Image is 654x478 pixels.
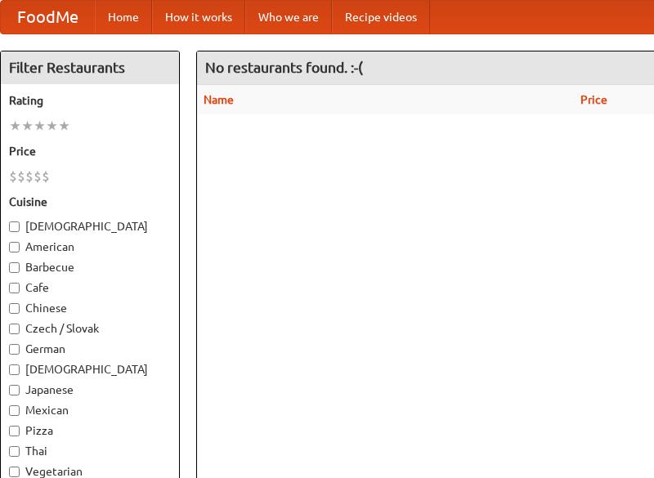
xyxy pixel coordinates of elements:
input: Barbecue [9,262,20,273]
label: Pizza [9,422,171,439]
input: Mexican [9,405,20,416]
input: Vegetarian [9,467,20,477]
label: German [9,341,171,357]
input: [DEMOGRAPHIC_DATA] [9,221,20,232]
a: Who we are [245,1,332,34]
input: American [9,242,20,252]
label: Barbecue [9,259,171,275]
a: Name [204,93,234,106]
input: Pizza [9,426,20,436]
input: Cafe [9,283,20,293]
input: Chinese [9,303,20,314]
a: Price [580,93,607,106]
input: Czech / Slovak [9,324,20,334]
input: Japanese [9,385,20,395]
label: Cafe [9,279,171,296]
input: [DEMOGRAPHIC_DATA] [9,364,20,375]
label: Chinese [9,300,171,316]
label: Czech / Slovak [9,320,171,337]
h4: Filter Restaurants [1,51,179,84]
ng-pluralize: No restaurants found. :-( [205,60,363,75]
h5: Rating [9,92,171,109]
input: German [9,344,20,355]
label: [DEMOGRAPHIC_DATA] [9,218,171,235]
h5: Price [9,143,171,159]
label: Japanese [9,382,171,398]
li: $ [25,168,34,185]
li: $ [34,168,42,185]
a: FoodMe [1,1,95,34]
li: $ [17,168,25,185]
input: Thai [9,446,20,457]
label: Mexican [9,402,171,418]
li: $ [42,168,50,185]
li: $ [9,168,17,185]
a: Recipe videos [332,1,430,34]
li: ★ [58,117,70,135]
li: ★ [9,117,21,135]
h5: Cuisine [9,194,171,210]
li: ★ [46,117,58,135]
label: Thai [9,443,171,459]
li: ★ [34,117,46,135]
li: ★ [21,117,34,135]
label: American [9,239,171,255]
a: Home [95,1,152,34]
a: How it works [152,1,245,34]
label: [DEMOGRAPHIC_DATA] [9,361,171,377]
